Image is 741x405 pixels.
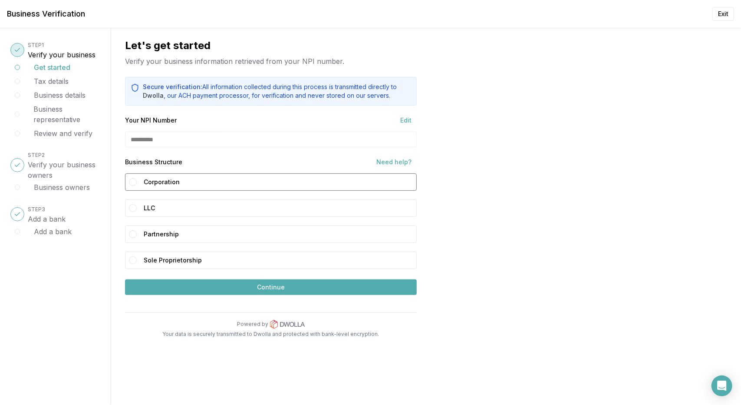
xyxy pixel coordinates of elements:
[143,92,164,99] a: Dwolla
[371,158,417,166] button: Need help?
[143,83,411,100] p: All information collected during this process is transmitted directly to , our ACH payment proces...
[33,104,100,125] button: Business representative
[712,7,734,21] button: Exit
[28,203,66,224] button: STEP3Add a bank
[125,39,417,53] h2: Let's get started
[143,83,202,90] span: Secure verification:
[34,128,92,139] button: Review and verify
[144,202,413,215] label: LLC
[28,206,45,212] span: STEP 3
[28,39,96,60] button: STEP1Verify your business
[28,149,100,180] button: STEP2Verify your business owners
[125,331,417,338] p: Your data is securely transmitted to Dwolla and protected with bank-level encryption.
[7,8,85,20] h1: Business Verification
[28,152,45,158] span: STEP 2
[270,320,305,329] img: Dwolla
[144,176,413,189] label: Corporation
[125,56,417,66] p: Verify your business information retrieved from your NPI number.
[237,321,268,328] p: Powered by
[28,214,66,224] h3: Add a bank
[395,116,417,125] button: Edit
[711,375,732,396] div: Open Intercom Messenger
[34,76,69,86] button: Tax details
[34,90,86,100] button: Business details
[125,158,182,166] div: Business Structure
[125,117,177,123] label: Your NPI Number
[34,226,72,237] button: Add a bank
[125,279,417,295] button: Continue
[34,182,90,193] button: Business owners
[144,228,413,241] label: Partnership
[144,254,413,267] label: Sole Proprietorship
[34,62,70,73] button: Get started
[28,159,100,180] h3: Verify your business owners
[28,50,96,60] h3: Verify your business
[28,42,44,48] span: STEP 1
